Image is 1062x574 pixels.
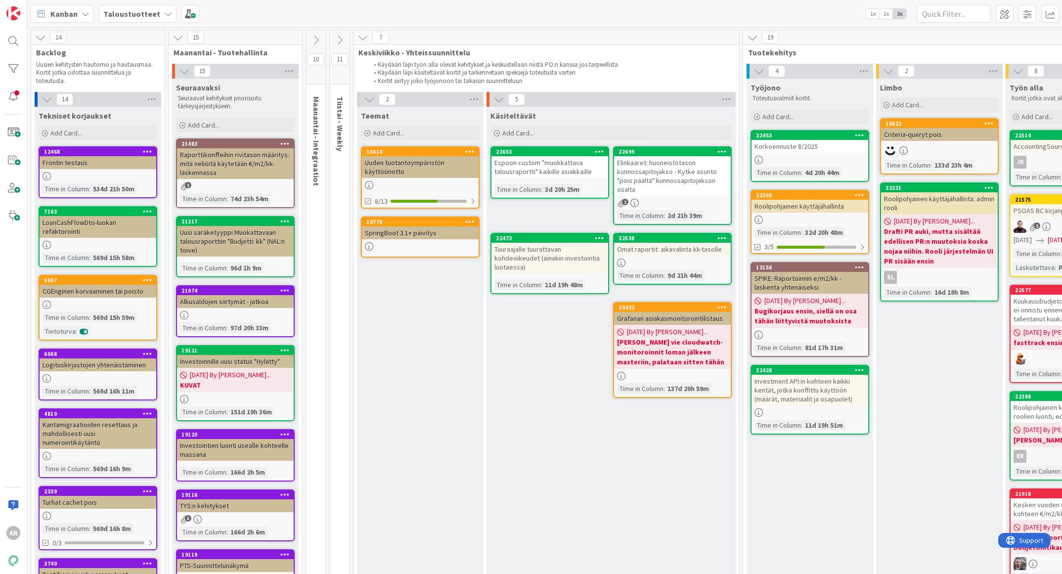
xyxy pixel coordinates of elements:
[40,418,156,449] div: Kantamigraatioiden resettaus ja mahdollisesti uusi numerointikäytäntö
[752,94,867,102] p: Toteutusvalmiit kortit.
[752,191,868,213] div: 22268Roolipohjainen käyttäjähallinta
[866,9,880,19] span: 1x
[880,182,999,302] a: 22331Roolipohjainen käyttäjähallinta: admin rooli[DATE] By [PERSON_NAME]...Drafti PR auki, mutta ...
[802,227,845,238] div: 32d 20h 48m
[228,406,274,417] div: 151d 19h 36m
[1055,262,1056,273] span: :
[752,263,868,272] div: 13158
[917,5,991,23] input: Quick Filter...
[228,193,271,204] div: 74d 23h 54m
[89,463,90,474] span: :
[930,287,932,298] span: :
[751,130,869,182] a: 22453Korkoennuste 8/2025Time in Column:4d 20h 44m
[90,183,137,194] div: 534d 21h 50m
[177,295,294,308] div: Alkusaldojen siirtymät - jatkoa
[358,47,727,57] span: Keskiviikko - Yhteissuunnittelu
[226,406,228,417] span: :
[89,523,90,534] span: :
[491,147,608,178] div: 22653Espoon custom "muokkattava talousraportti" kaikille asiakkaille
[751,262,869,357] a: 13158SPIKE: Raportoinnin e/m2/kk -laskenta yhtenäiseksi[DATE] By [PERSON_NAME]...Bugikorjaus ensi...
[754,342,801,353] div: Time in Column
[664,383,665,394] span: :
[181,140,294,147] div: 21483
[768,65,785,77] span: 4
[177,430,294,461] div: 19120Investointien luonti usealle kohteelle massana
[177,217,294,226] div: 21217
[614,303,731,325] div: 20432Grafanan asiakasmonitorointilistaus
[880,83,902,92] span: Limbo
[366,148,479,155] div: 15614
[754,227,801,238] div: Time in Column
[177,286,294,308] div: 21074Alkusaldojen siirtymät - jatkoa
[752,366,868,375] div: 22428
[361,217,480,258] a: 10776SpringBoot 3.1+ päivitys
[881,192,998,214] div: Roolipohjainen käyttäjähallinta: admin rooli
[39,275,157,341] a: 6807CGEnginen korvaaminen tai poistoTime in Column:569d 15h 59mTietoturva:
[228,467,267,478] div: 166d 2h 5m
[39,146,157,198] a: 12468Frontin testausTime in Column:534d 21h 50m
[930,160,932,171] span: :
[331,53,348,65] span: 11
[177,139,294,148] div: 21483
[614,243,731,256] div: Omat raportit: aikavalinta kk-tasolle
[754,306,865,326] b: Bugikorjaus ensin, siellä on osa tähän liittyvistä muutoksista
[1014,466,1060,477] div: Time in Column
[1010,83,1043,92] span: Työn alla
[884,226,995,266] b: Drafti PR auki, mutta sisältää edellisen PR:n muutoksia koska nojaa niihin. Rooli järjestelmän UI...
[494,279,541,290] div: Time in Column
[176,216,295,277] a: 21217Uusi saraketyyppi Muokattavaan talousraporttiin "Budjetti: kk" (NAL:n toive)Time in Column:9...
[372,32,389,44] span: 7
[665,383,711,394] div: 137d 20h 59m
[361,146,480,209] a: 15614Uuden tuotantoympäristön käyttöönotto8/13
[542,279,585,290] div: 11d 19h 48m
[177,346,294,355] div: 19121
[502,129,534,137] span: Add Card...
[43,523,89,534] div: Time in Column
[885,184,998,191] div: 22331
[752,140,868,153] div: Korkoennuste 8/2025
[614,147,731,156] div: 22699
[178,94,293,111] p: Seuraavat kehitykset priorisoitu tärkeysjärjestykseen.
[1014,353,1026,365] img: MH
[187,32,204,44] span: 15
[881,183,998,214] div: 22331Roolipohjainen käyttäjähallinta: admin rooli
[40,409,156,449] div: 4810Kantamigraatioiden resettaus ja mahdollisesti uusi numerointikäytäntö
[177,490,294,512] div: 19116TYS:n kehitykset
[614,234,731,243] div: 22538
[40,156,156,169] div: Frontin testaus
[665,270,705,281] div: 9d 21h 44m
[177,217,294,257] div: 21217Uusi saraketyyppi Muokattavaan talousraporttiin "Budjetti: kk" (NAL:n toive)
[43,312,89,323] div: Time in Column
[50,32,67,44] span: 14
[751,83,781,92] span: Työjono
[40,276,156,298] div: 6807CGEnginen korvaaminen tai poisto
[379,93,396,105] span: 2
[174,47,290,57] span: Maanantai - Tuotehallinta
[622,199,628,205] span: 1
[881,144,998,157] div: MH
[185,182,191,188] span: 1
[613,302,732,398] a: 20432Grafanan asiakasmonitorointilistaus[DATE] By [PERSON_NAME]...[PERSON_NAME] vie cloudwatch-mo...
[40,216,156,238] div: LoanCashFlowDto-luokan refaktorointi
[44,488,156,495] div: 2339
[90,463,133,474] div: 569d 16h 9m
[1021,112,1053,121] span: Add Card...
[89,312,90,323] span: :
[491,147,608,156] div: 22653
[180,467,226,478] div: Time in Column
[43,183,89,194] div: Time in Column
[619,235,731,242] div: 22538
[6,554,20,568] img: avatar
[40,487,156,496] div: 2339
[756,192,868,199] div: 22268
[764,296,845,306] span: [DATE] By [PERSON_NAME]...
[177,550,294,572] div: 19119PTS-Suunnittelunäkymä
[752,191,868,200] div: 22268
[177,499,294,512] div: TYS:n kehitykset
[617,383,664,394] div: Time in Column
[762,32,779,44] span: 19
[802,420,845,431] div: 11d 19h 51m
[490,146,609,199] a: 22653Espoon custom "muokkattava talousraportti" kaikille asiakkailleTime in Column:3d 20h 25m
[226,193,228,204] span: :
[194,65,211,77] span: 15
